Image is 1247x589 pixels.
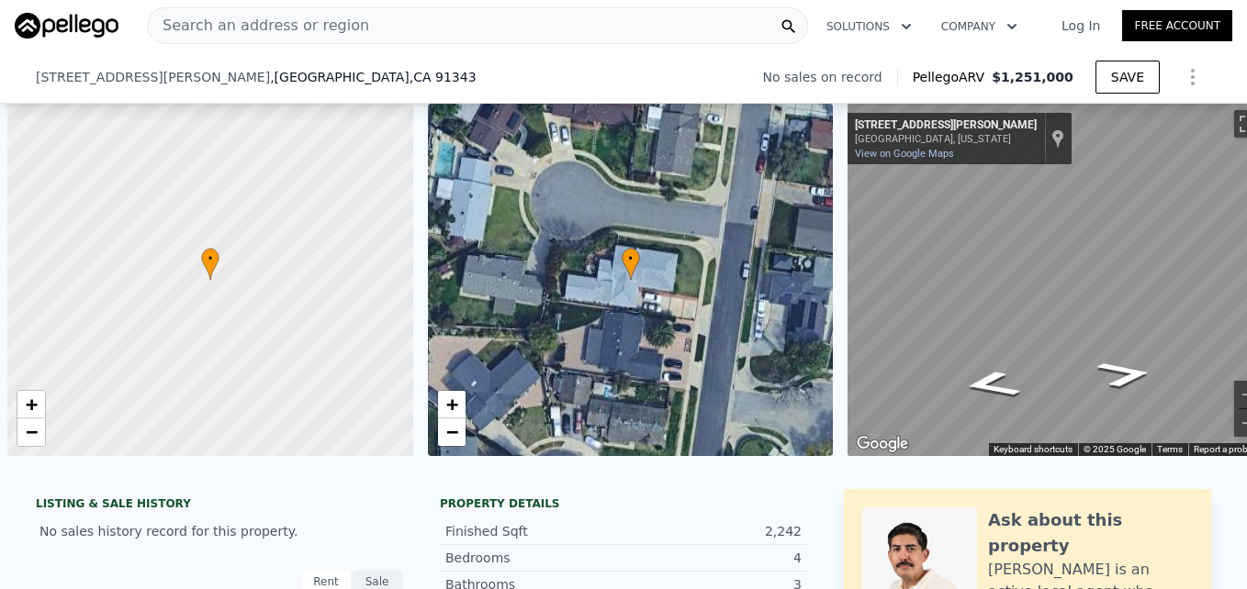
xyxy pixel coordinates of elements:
[812,10,927,43] button: Solutions
[762,68,896,86] div: No sales on record
[445,393,457,416] span: +
[855,133,1037,145] div: [GEOGRAPHIC_DATA], [US_STATE]
[913,68,993,86] span: Pellego ARV
[445,522,623,540] div: Finished Sqft
[1051,128,1064,149] a: Show location on map
[445,549,623,567] div: Bedrooms
[148,15,369,37] span: Search an address or region
[1039,17,1122,35] a: Log In
[927,10,1032,43] button: Company
[988,507,1193,559] div: Ask about this property
[15,13,118,39] img: Pellego
[36,496,403,515] div: LISTING & SALE HISTORY
[438,418,466,446] a: Zoom out
[1174,59,1211,95] button: Show Options
[623,522,802,540] div: 2,242
[445,420,457,443] span: −
[1157,444,1183,454] a: Terms
[17,391,45,418] a: Zoom in
[994,443,1073,456] button: Keyboard shortcuts
[852,432,913,456] a: Open this area in Google Maps (opens a new window)
[1084,444,1146,454] span: © 2025 Google
[17,418,45,446] a: Zoom out
[270,68,476,86] span: , [GEOGRAPHIC_DATA]
[1122,10,1232,41] a: Free Account
[26,393,38,416] span: +
[938,364,1045,405] path: Go South, Debra Ave
[855,118,1037,133] div: [STREET_ADDRESS][PERSON_NAME]
[992,70,1073,84] span: $1,251,000
[410,70,477,84] span: , CA 91343
[201,250,219,267] span: •
[622,248,640,280] div: •
[440,496,807,511] div: Property details
[1095,61,1160,94] button: SAVE
[26,420,38,443] span: −
[36,515,403,548] div: No sales history record for this property.
[1073,354,1177,394] path: Go North, Debra Ave
[855,148,954,160] a: View on Google Maps
[438,391,466,418] a: Zoom in
[622,250,640,267] span: •
[623,549,802,567] div: 4
[852,432,913,456] img: Google
[201,248,219,280] div: •
[36,68,270,86] span: [STREET_ADDRESS][PERSON_NAME]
